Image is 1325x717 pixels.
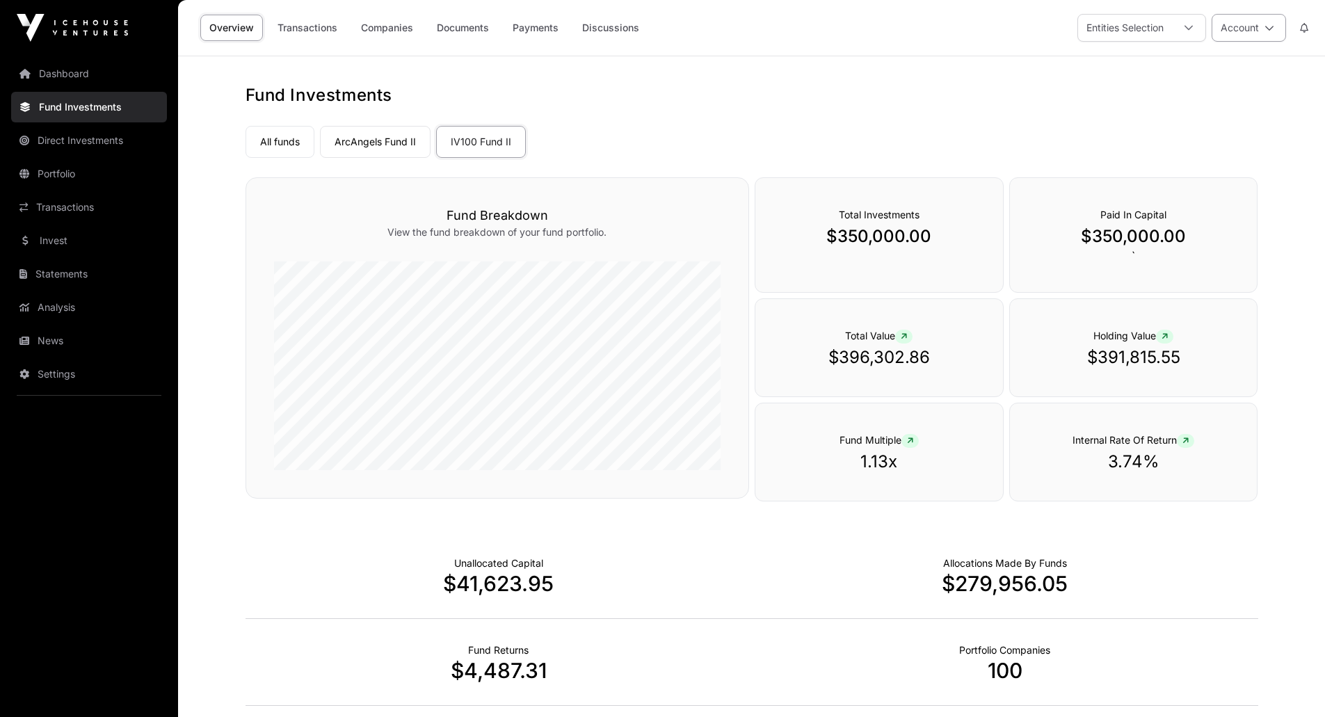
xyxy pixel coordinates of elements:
p: Realised Returns from Funds [468,643,529,657]
a: Fund Investments [11,92,167,122]
p: $4,487.31 [246,658,752,683]
h1: Fund Investments [246,84,1258,106]
h3: Fund Breakdown [274,206,721,225]
p: 100 [752,658,1258,683]
a: Documents [428,15,498,41]
a: ArcAngels Fund II [320,126,431,158]
a: Transactions [11,192,167,223]
a: IV100 Fund II [436,126,526,158]
a: News [11,325,167,356]
a: Direct Investments [11,125,167,156]
p: Capital Deployed Into Companies [943,556,1067,570]
a: Companies [352,15,422,41]
p: $350,000.00 [783,225,975,248]
p: $279,956.05 [752,571,1258,596]
button: Account [1212,14,1286,42]
p: $350,000.00 [1038,225,1230,248]
a: Analysis [11,292,167,323]
a: Portfolio [11,159,167,189]
p: 1.13x [783,451,975,473]
span: Total Investments [839,209,920,220]
a: Statements [11,259,167,289]
p: View the fund breakdown of your fund portfolio. [274,225,721,239]
p: Cash not yet allocated [454,556,543,570]
p: $41,623.95 [246,571,752,596]
img: Icehouse Ventures Logo [17,14,128,42]
a: Payments [504,15,568,41]
div: Entities Selection [1078,15,1172,41]
p: $396,302.86 [783,346,975,369]
div: ` [1009,177,1258,293]
a: Dashboard [11,58,167,89]
span: Total Value [845,330,913,341]
span: Fund Multiple [840,434,919,446]
a: Overview [200,15,263,41]
a: Invest [11,225,167,256]
p: $391,815.55 [1038,346,1230,369]
span: Internal Rate Of Return [1073,434,1194,446]
span: Paid In Capital [1100,209,1166,220]
p: 3.74% [1038,451,1230,473]
a: Discussions [573,15,648,41]
p: Number of Companies Deployed Into [959,643,1050,657]
iframe: Chat Widget [1255,650,1325,717]
a: Transactions [268,15,346,41]
a: Settings [11,359,167,389]
span: Holding Value [1093,330,1173,341]
a: All funds [246,126,314,158]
